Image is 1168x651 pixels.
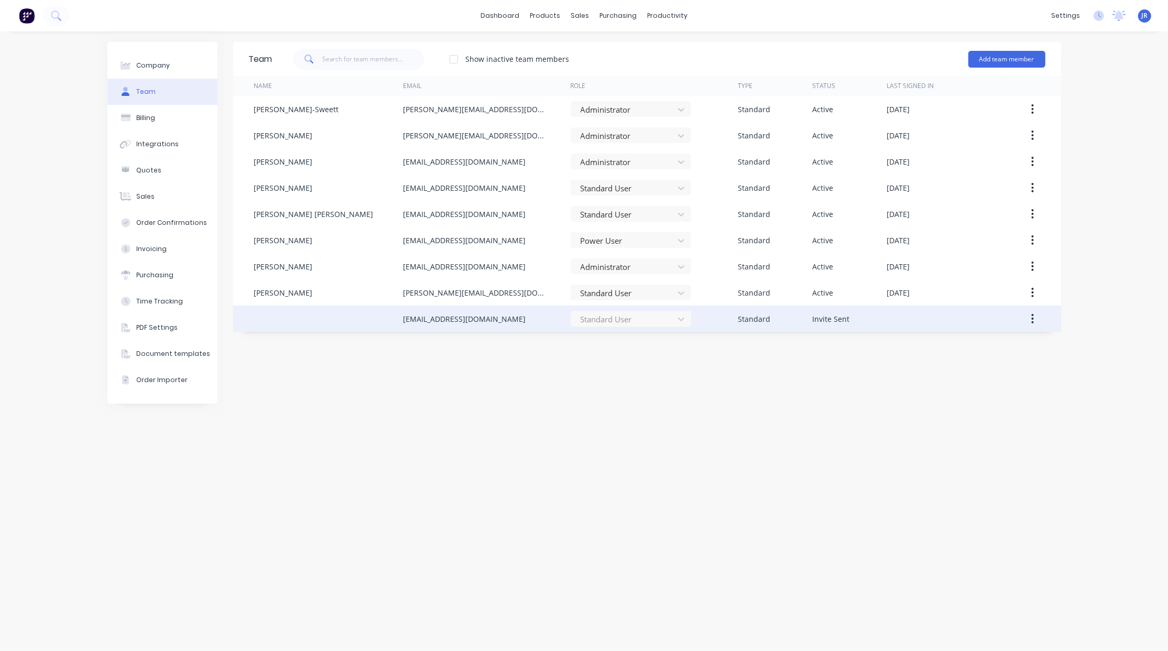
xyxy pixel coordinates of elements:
button: Document templates [107,341,217,367]
div: Standard [738,130,770,141]
div: Company [136,61,170,70]
div: [DATE] [887,104,910,115]
div: Standard [738,313,770,324]
div: [EMAIL_ADDRESS][DOMAIN_NAME] [403,182,526,193]
div: [EMAIL_ADDRESS][DOMAIN_NAME] [403,235,526,246]
div: Standard [738,104,770,115]
div: [DATE] [887,209,910,220]
img: Factory [19,8,35,24]
button: Company [107,52,217,79]
button: Time Tracking [107,288,217,314]
div: Purchasing [136,270,173,280]
div: [PERSON_NAME]-Sweett [254,104,339,115]
div: [DATE] [887,235,910,246]
div: Active [812,287,833,298]
div: Name [254,81,272,91]
div: Invite Sent [812,313,849,324]
div: Quotes [136,166,161,175]
div: [EMAIL_ADDRESS][DOMAIN_NAME] [403,209,526,220]
div: Active [812,261,833,272]
div: Standard [738,287,770,298]
div: Integrations [136,139,179,149]
div: purchasing [594,8,642,24]
div: [DATE] [887,156,910,167]
button: Quotes [107,157,217,183]
div: Type [738,81,752,91]
div: [PERSON_NAME] [254,235,313,246]
div: Document templates [136,349,210,359]
div: Time Tracking [136,297,183,306]
div: Standard [738,156,770,167]
div: [PERSON_NAME] [254,261,313,272]
div: Standard [738,209,770,220]
div: [PERSON_NAME] [254,287,313,298]
div: [EMAIL_ADDRESS][DOMAIN_NAME] [403,156,526,167]
div: [PERSON_NAME][EMAIL_ADDRESS][DOMAIN_NAME] [403,130,550,141]
button: Sales [107,183,217,210]
div: Sales [136,192,155,201]
button: Billing [107,105,217,131]
button: Integrations [107,131,217,157]
div: Order Importer [136,375,188,385]
div: Billing [136,113,155,123]
button: PDF Settings [107,314,217,341]
div: [DATE] [887,287,910,298]
div: Active [812,104,833,115]
button: Invoicing [107,236,217,262]
div: settings [1046,8,1085,24]
div: Show inactive team members [466,53,570,64]
a: dashboard [475,8,525,24]
div: productivity [642,8,693,24]
input: Search for team members... [322,49,424,70]
div: Invoicing [136,244,167,254]
div: Active [812,209,833,220]
div: sales [565,8,594,24]
div: [DATE] [887,130,910,141]
div: products [525,8,565,24]
div: Team [249,53,272,66]
div: Active [812,156,833,167]
div: [EMAIL_ADDRESS][DOMAIN_NAME] [403,313,526,324]
div: Order Confirmations [136,218,207,227]
div: Email [403,81,421,91]
button: Add team member [968,51,1045,68]
div: Standard [738,261,770,272]
div: Standard [738,235,770,246]
div: [DATE] [887,261,910,272]
div: [PERSON_NAME] [254,156,313,167]
div: Status [812,81,835,91]
div: Active [812,130,833,141]
div: [PERSON_NAME][EMAIL_ADDRESS][DOMAIN_NAME] [403,287,550,298]
div: Standard [738,182,770,193]
button: Order Importer [107,367,217,393]
div: Active [812,235,833,246]
div: [EMAIL_ADDRESS][DOMAIN_NAME] [403,261,526,272]
div: [PERSON_NAME] [PERSON_NAME] [254,209,374,220]
div: Last signed in [887,81,934,91]
button: Purchasing [107,262,217,288]
button: Team [107,79,217,105]
span: JR [1142,11,1148,20]
div: [PERSON_NAME] [254,130,313,141]
div: [DATE] [887,182,910,193]
button: Order Confirmations [107,210,217,236]
div: Active [812,182,833,193]
div: [PERSON_NAME][EMAIL_ADDRESS][DOMAIN_NAME] [403,104,550,115]
div: PDF Settings [136,323,178,332]
div: [PERSON_NAME] [254,182,313,193]
div: Role [571,81,586,91]
div: Team [136,87,156,96]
